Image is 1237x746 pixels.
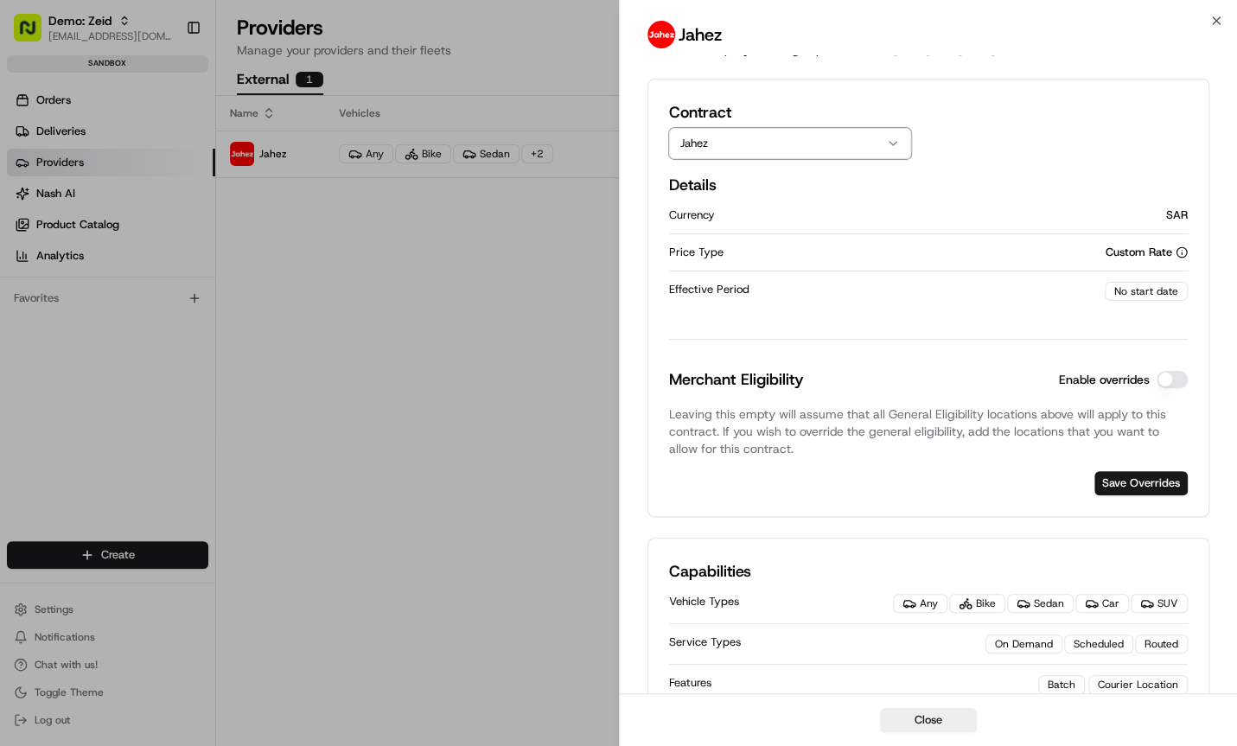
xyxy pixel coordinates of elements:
label: Enable overrides [1059,373,1150,386]
h3: Merchant Eligibility [669,367,804,392]
h2: Contract [669,100,911,124]
p: Leaving this empty will assume that all General Eligibility locations above will apply to this co... [669,405,1189,457]
h2: Jahez [679,22,722,47]
div: Effective Period [669,282,1106,297]
div: No start date [1105,282,1188,301]
div: Sedan [1007,594,1074,613]
div: Routed [1135,634,1188,654]
div: 💻 [146,252,160,265]
img: 1736555255976-a54dd68f-1ca7-489b-9aae-adbdc363a1c4 [17,164,48,195]
button: Save Overrides [1094,471,1188,495]
button: Close [880,708,977,732]
div: On Demand [985,634,1062,654]
div: Bike [949,594,1005,613]
h2: Details [669,173,1189,197]
input: Clear [45,111,285,129]
div: SAR [1166,207,1188,223]
p: Welcome 👋 [17,68,315,96]
div: SUV [1131,594,1188,613]
img: jahez.png [647,21,675,48]
div: Price Type [669,245,1106,260]
div: Courier Location [1088,675,1188,694]
a: Powered byPylon [122,291,209,305]
div: Vehicle Types [669,594,894,609]
span: Pylon [172,292,209,305]
h2: Capabilities [669,559,1189,583]
div: Custom Rate [1106,245,1188,260]
button: Start new chat [294,169,315,190]
div: Features [669,675,1039,691]
div: Batch [1038,675,1085,694]
img: Nash [17,16,52,51]
div: Any [893,594,947,613]
div: Service Types [669,634,986,650]
a: 📗Knowledge Base [10,243,139,274]
span: API Documentation [163,250,277,267]
div: Currency [669,207,1167,223]
div: Car [1075,594,1129,613]
div: Scheduled [1064,634,1133,654]
div: Start new chat [59,164,284,182]
div: 📗 [17,252,31,265]
a: 💻API Documentation [139,243,284,274]
span: Knowledge Base [35,250,132,267]
div: We're available if you need us! [59,182,219,195]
